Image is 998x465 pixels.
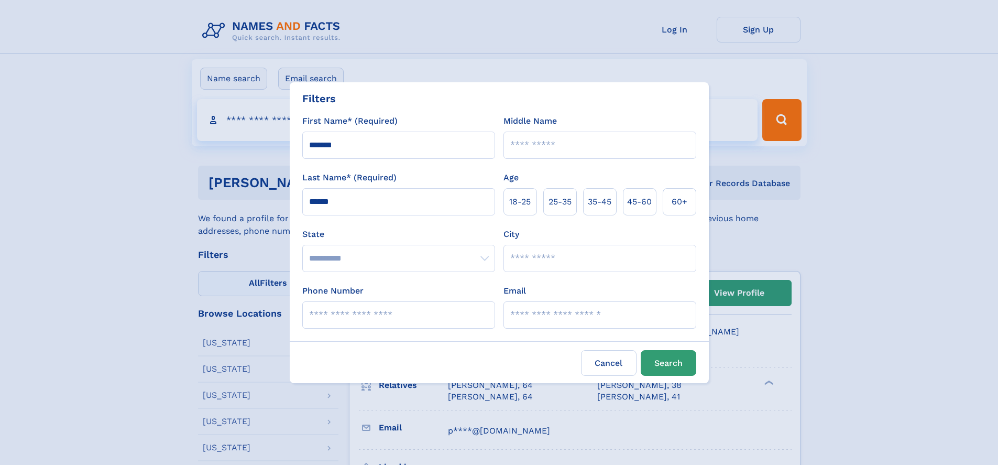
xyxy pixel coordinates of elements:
[302,91,336,106] div: Filters
[509,196,531,208] span: 18‑25
[302,115,398,127] label: First Name* (Required)
[503,285,526,297] label: Email
[503,228,519,241] label: City
[302,285,364,297] label: Phone Number
[503,115,557,127] label: Middle Name
[588,196,611,208] span: 35‑45
[549,196,572,208] span: 25‑35
[302,171,397,184] label: Last Name* (Required)
[581,350,637,376] label: Cancel
[672,196,687,208] span: 60+
[627,196,652,208] span: 45‑60
[641,350,696,376] button: Search
[302,228,495,241] label: State
[503,171,519,184] label: Age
